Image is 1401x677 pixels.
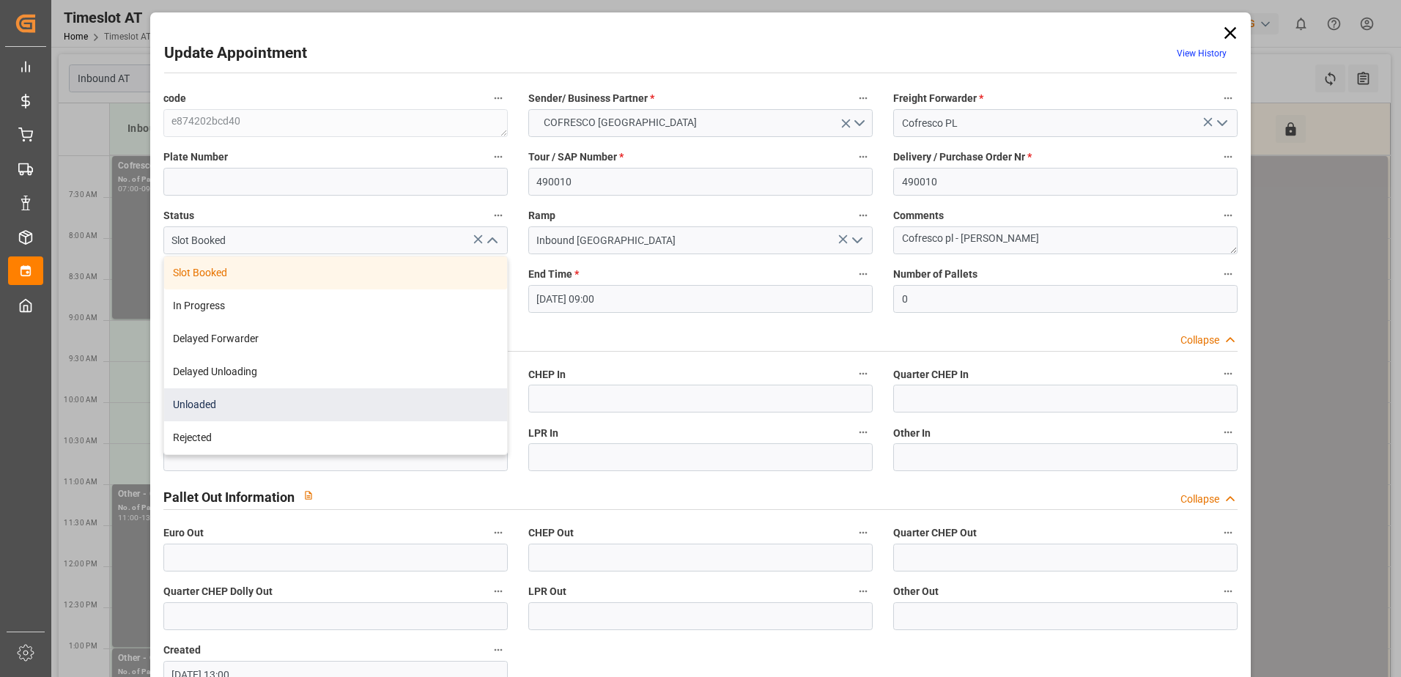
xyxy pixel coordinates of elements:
[163,643,201,658] span: Created
[1219,523,1238,542] button: Quarter CHEP Out
[854,89,873,108] button: Sender/ Business Partner *
[163,91,186,106] span: code
[1177,48,1227,59] a: View History
[164,256,507,289] div: Slot Booked
[528,226,873,254] input: Type to search/select
[489,640,508,659] button: Created
[1180,333,1219,348] div: Collapse
[528,367,566,382] span: CHEP In
[489,147,508,166] button: Plate Number
[893,584,939,599] span: Other Out
[528,149,624,165] span: Tour / SAP Number
[1219,264,1238,284] button: Number of Pallets
[489,89,508,108] button: code
[295,481,322,509] button: View description
[1219,89,1238,108] button: Freight Forwarder *
[893,525,977,541] span: Quarter CHEP Out
[163,487,295,507] h2: Pallet Out Information
[1219,206,1238,225] button: Comments
[893,226,1238,254] textarea: Cofresco pl - [PERSON_NAME]
[528,208,555,223] span: Ramp
[893,109,1238,137] input: Select Freight Forwarder
[164,355,507,388] div: Delayed Unloading
[893,91,983,106] span: Freight Forwarder
[489,582,508,601] button: Quarter CHEP Dolly Out
[489,206,508,225] button: Status
[163,208,194,223] span: Status
[163,584,273,599] span: Quarter CHEP Dolly Out
[893,426,931,441] span: Other In
[893,208,944,223] span: Comments
[163,226,508,254] input: Type to search/select
[893,149,1032,165] span: Delivery / Purchase Order Nr
[528,285,873,313] input: DD-MM-YYYY HH:MM
[854,423,873,442] button: LPR In
[1219,147,1238,166] button: Delivery / Purchase Order Nr *
[528,525,574,541] span: CHEP Out
[854,523,873,542] button: CHEP Out
[1210,112,1232,135] button: open menu
[164,289,507,322] div: In Progress
[854,206,873,225] button: Ramp
[528,91,654,106] span: Sender/ Business Partner
[528,584,566,599] span: LPR Out
[1219,364,1238,383] button: Quarter CHEP In
[536,115,704,130] span: COFRESCO [GEOGRAPHIC_DATA]
[163,109,508,137] textarea: e874202bcd40
[163,149,228,165] span: Plate Number
[164,388,507,421] div: Unloaded
[893,367,969,382] span: Quarter CHEP In
[164,42,307,65] h2: Update Appointment
[846,229,868,252] button: open menu
[854,147,873,166] button: Tour / SAP Number *
[893,267,977,282] span: Number of Pallets
[1219,423,1238,442] button: Other In
[1219,582,1238,601] button: Other Out
[163,525,204,541] span: Euro Out
[854,264,873,284] button: End Time *
[1180,492,1219,507] div: Collapse
[528,267,579,282] span: End Time
[489,523,508,542] button: Euro Out
[854,364,873,383] button: CHEP In
[480,229,502,252] button: close menu
[528,426,558,441] span: LPR In
[164,421,507,454] div: Rejected
[528,109,873,137] button: open menu
[854,582,873,601] button: LPR Out
[164,322,507,355] div: Delayed Forwarder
